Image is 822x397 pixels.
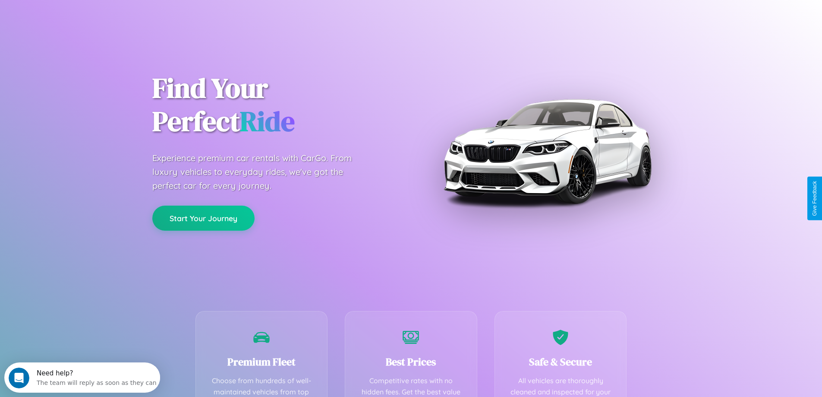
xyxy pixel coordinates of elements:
button: Start Your Journey [152,206,255,231]
h1: Find Your Perfect [152,72,398,138]
h3: Safe & Secure [508,355,614,369]
iframe: Intercom live chat discovery launcher [4,362,160,393]
img: Premium BMW car rental vehicle [439,43,655,259]
p: Experience premium car rentals with CarGo. From luxury vehicles to everyday rides, we've got the ... [152,151,368,193]
span: Ride [240,102,295,140]
h3: Premium Fleet [209,355,315,369]
h3: Best Prices [358,355,464,369]
iframe: Intercom live chat [9,368,29,388]
div: Need help? [32,7,152,14]
div: Open Intercom Messenger [3,3,161,27]
div: Give Feedback [812,181,818,216]
div: The team will reply as soon as they can [32,14,152,23]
